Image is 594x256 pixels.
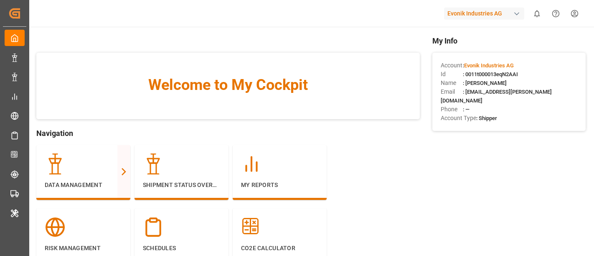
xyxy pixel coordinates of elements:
[53,74,403,96] span: Welcome to My Cockpit
[463,106,470,113] span: : —
[441,89,552,104] span: : [EMAIL_ADDRESS][PERSON_NAME][DOMAIN_NAME]
[546,4,565,23] button: Help Center
[441,87,463,96] span: Email
[143,244,220,253] p: Schedules
[463,80,507,86] span: : [PERSON_NAME]
[36,128,420,139] span: Navigation
[463,71,518,77] span: : 0011t000013eqN2AAI
[441,70,463,79] span: Id
[444,5,528,21] button: Evonik Industries AG
[464,62,514,69] span: Evonik Industries AG
[441,79,463,87] span: Name
[432,35,586,46] span: My Info
[45,244,122,253] p: Risk Management
[45,181,122,189] p: Data Management
[528,4,546,23] button: show 0 new notifications
[241,181,318,189] p: My Reports
[441,61,463,70] span: Account
[441,105,463,114] span: Phone
[476,115,497,121] span: : Shipper
[143,181,220,189] p: Shipment Status Overview
[241,244,318,253] p: CO2e Calculator
[444,8,524,20] div: Evonik Industries AG
[441,114,476,123] span: Account Type
[463,62,514,69] span: :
